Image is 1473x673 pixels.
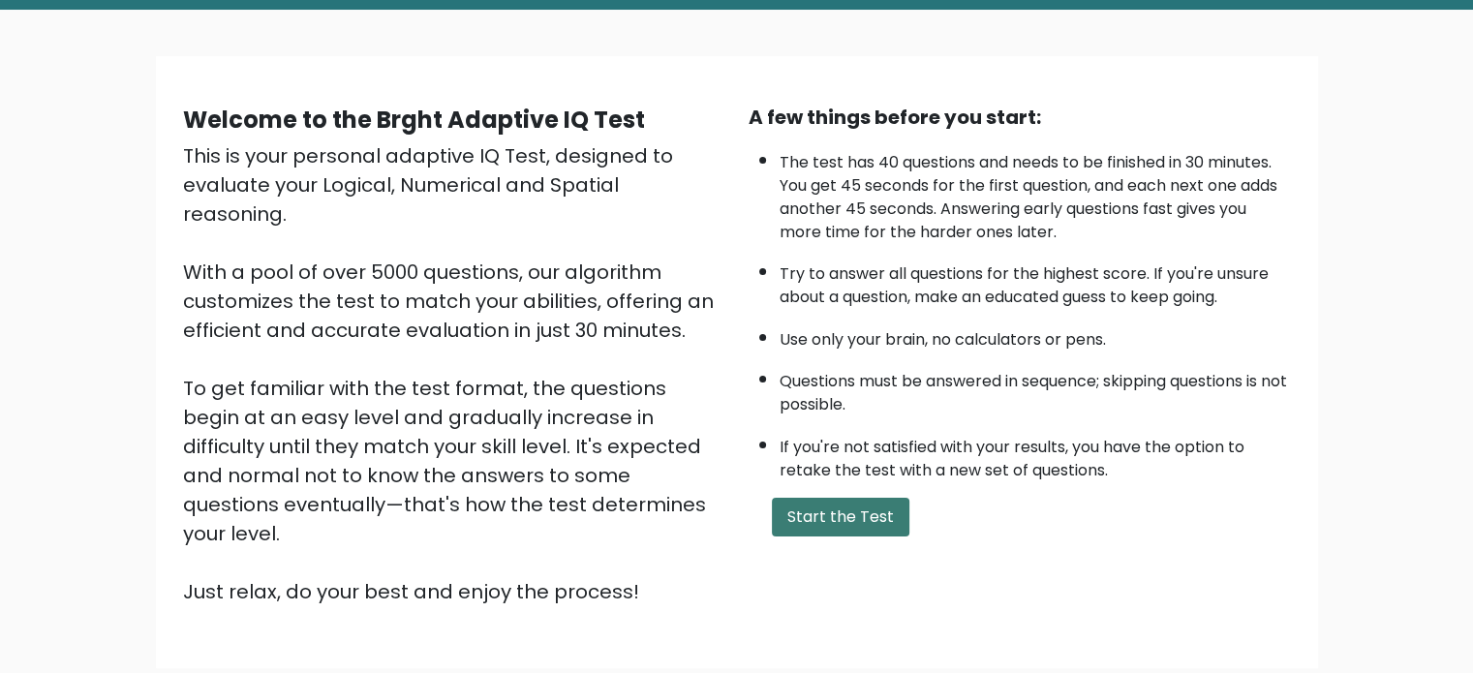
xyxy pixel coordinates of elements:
[780,426,1291,482] li: If you're not satisfied with your results, you have the option to retake the test with a new set ...
[183,104,645,136] b: Welcome to the Brght Adaptive IQ Test
[780,319,1291,352] li: Use only your brain, no calculators or pens.
[780,253,1291,309] li: Try to answer all questions for the highest score. If you're unsure about a question, make an edu...
[780,141,1291,244] li: The test has 40 questions and needs to be finished in 30 minutes. You get 45 seconds for the firs...
[772,498,909,536] button: Start the Test
[749,103,1291,132] div: A few things before you start:
[780,360,1291,416] li: Questions must be answered in sequence; skipping questions is not possible.
[183,141,725,606] div: This is your personal adaptive IQ Test, designed to evaluate your Logical, Numerical and Spatial ...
